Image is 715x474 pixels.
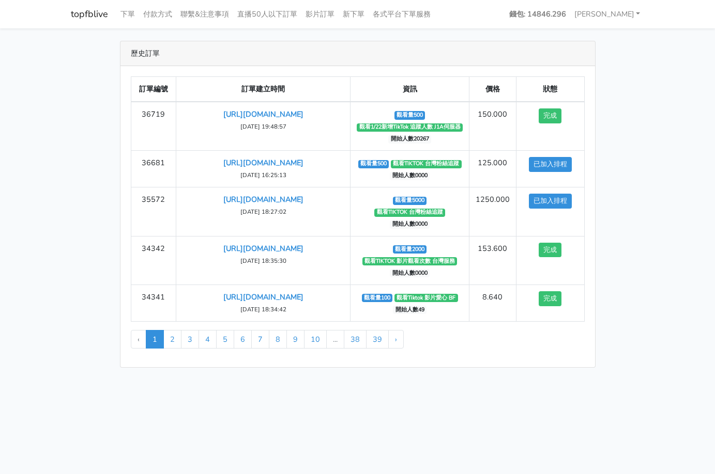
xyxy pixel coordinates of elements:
[240,171,286,179] small: [DATE] 16:25:13
[71,4,108,24] a: topfblive
[393,306,427,314] span: 開始人數49
[176,4,233,24] a: 聯繫&注意事項
[131,236,176,285] td: 34342
[223,109,303,119] a: [URL][DOMAIN_NAME]
[505,4,570,24] a: 錢包: 14846.296
[539,243,561,258] button: 完成
[301,4,339,24] a: 影片訂單
[251,330,269,349] a: 7
[469,285,516,321] td: 8.640
[390,172,430,180] span: 開始人數0000
[393,245,427,254] span: 觀看量2000
[240,122,286,131] small: [DATE] 19:48:57
[233,4,301,24] a: 直播50人以下訂單
[539,291,561,306] button: 完成
[393,197,427,205] span: 觀看量5000
[131,187,176,236] td: 35572
[390,220,430,229] span: 開始人數0000
[394,294,458,302] span: 觀看Tiktok 影片愛心 BF
[394,111,425,119] span: 觀看量500
[469,187,516,236] td: 1250.000
[286,330,305,349] a: 9
[131,77,176,102] th: 訂單編號
[304,330,327,349] a: 10
[163,330,181,349] a: 2
[269,330,287,349] a: 8
[570,4,645,24] a: [PERSON_NAME]
[131,151,176,187] td: 36681
[199,330,217,349] a: 4
[181,330,199,349] a: 3
[240,257,286,265] small: [DATE] 18:35:30
[366,330,389,349] a: 39
[131,102,176,151] td: 36719
[146,330,164,349] span: 1
[469,236,516,285] td: 153.600
[339,4,369,24] a: 新下單
[369,4,435,24] a: 各式平台下單服務
[362,294,393,302] span: 觀看量100
[362,257,458,265] span: 觀看TIKTOK 影片觀看次數 台灣服務
[529,194,572,209] button: 已加入排程
[539,108,561,123] button: 完成
[529,157,572,172] button: 已加入排程
[240,208,286,216] small: [DATE] 18:27:02
[139,4,176,24] a: 付款方式
[391,160,462,168] span: 觀看TIKTOK 台灣粉絲追蹤
[469,77,516,102] th: 價格
[116,4,139,24] a: 下單
[131,285,176,321] td: 34341
[388,135,431,144] span: 開始人數20267
[223,157,303,168] a: [URL][DOMAIN_NAME]
[351,77,469,102] th: 資訊
[223,292,303,302] a: [URL][DOMAIN_NAME]
[516,77,584,102] th: 狀態
[223,194,303,204] a: [URL][DOMAIN_NAME]
[344,330,367,349] a: 38
[240,305,286,313] small: [DATE] 18:34:42
[234,330,252,349] a: 6
[223,243,303,254] a: [URL][DOMAIN_NAME]
[469,151,516,187] td: 125.000
[357,123,463,132] span: 觀看1/22新增TikTok 追蹤人數 J1A伺服器
[509,9,566,19] strong: 錢包: 14846.296
[374,209,445,217] span: 觀看TIKTOK 台灣粉絲追蹤
[131,330,146,349] li: « Previous
[469,102,516,151] td: 150.000
[216,330,234,349] a: 5
[388,330,404,349] a: Next »
[390,269,430,277] span: 開始人數0000
[358,160,389,168] span: 觀看量500
[176,77,351,102] th: 訂單建立時間
[120,41,595,66] div: 歷史訂單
